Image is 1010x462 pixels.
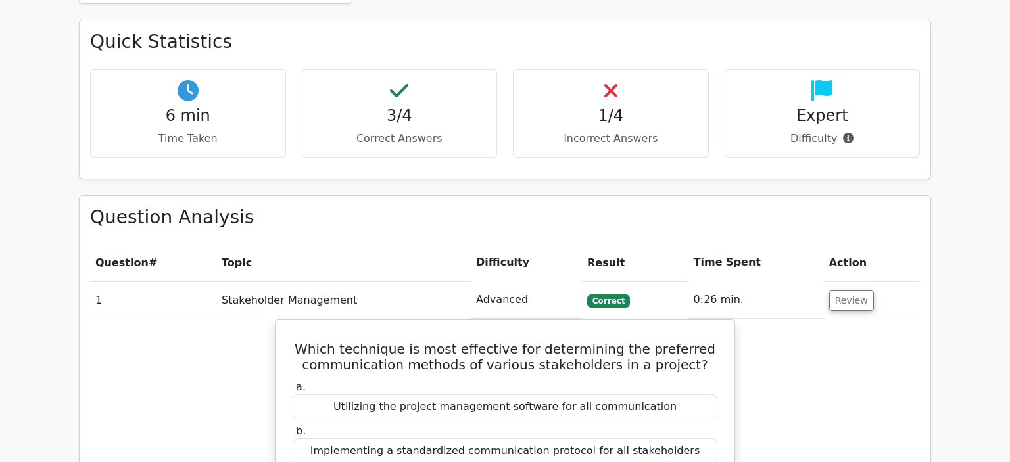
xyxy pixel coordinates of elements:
[296,425,306,437] span: b.
[291,341,719,373] h5: Which technique is most effective for determining the preferred communication methods of various ...
[829,290,874,311] button: Review
[587,294,630,308] span: Correct
[101,106,275,126] h4: 6 min
[293,394,717,420] div: Utilizing the project management software for all communication
[688,281,824,319] td: 0:26 min.
[101,131,275,147] p: Time Taken
[216,281,471,319] td: Stakeholder Management
[524,106,698,126] h4: 1/4
[824,244,920,281] th: Action
[471,244,582,281] th: Difficulty
[90,244,216,281] th: #
[95,256,149,269] span: Question
[90,31,920,53] h3: Quick Statistics
[471,281,582,319] td: Advanced
[313,131,487,147] p: Correct Answers
[688,244,824,281] th: Time Spent
[216,244,471,281] th: Topic
[736,106,909,126] h4: Expert
[736,131,909,147] p: Difficulty
[582,244,688,281] th: Result
[296,381,306,393] span: a.
[524,131,698,147] p: Incorrect Answers
[90,206,920,229] h3: Question Analysis
[90,281,216,319] td: 1
[313,106,487,126] h4: 3/4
